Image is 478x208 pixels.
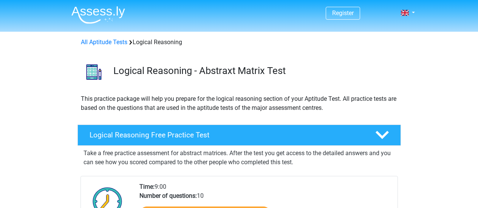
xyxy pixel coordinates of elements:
[90,131,363,139] h4: Logical Reasoning Free Practice Test
[139,192,197,199] b: Number of questions:
[81,94,398,112] p: This practice package will help you prepare for the logical reasoning section of your Aptitude Te...
[78,56,110,88] img: logical reasoning
[81,39,127,46] a: All Aptitude Tests
[78,38,401,47] div: Logical Reasoning
[332,9,354,17] a: Register
[84,149,395,167] p: Take a free practice assessment for abstract matrices. After the test you get access to the detai...
[71,6,125,24] img: Assessly
[113,65,395,77] h3: Logical Reasoning - Abstraxt Matrix Test
[139,183,155,190] b: Time:
[74,125,404,146] a: Logical Reasoning Free Practice Test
